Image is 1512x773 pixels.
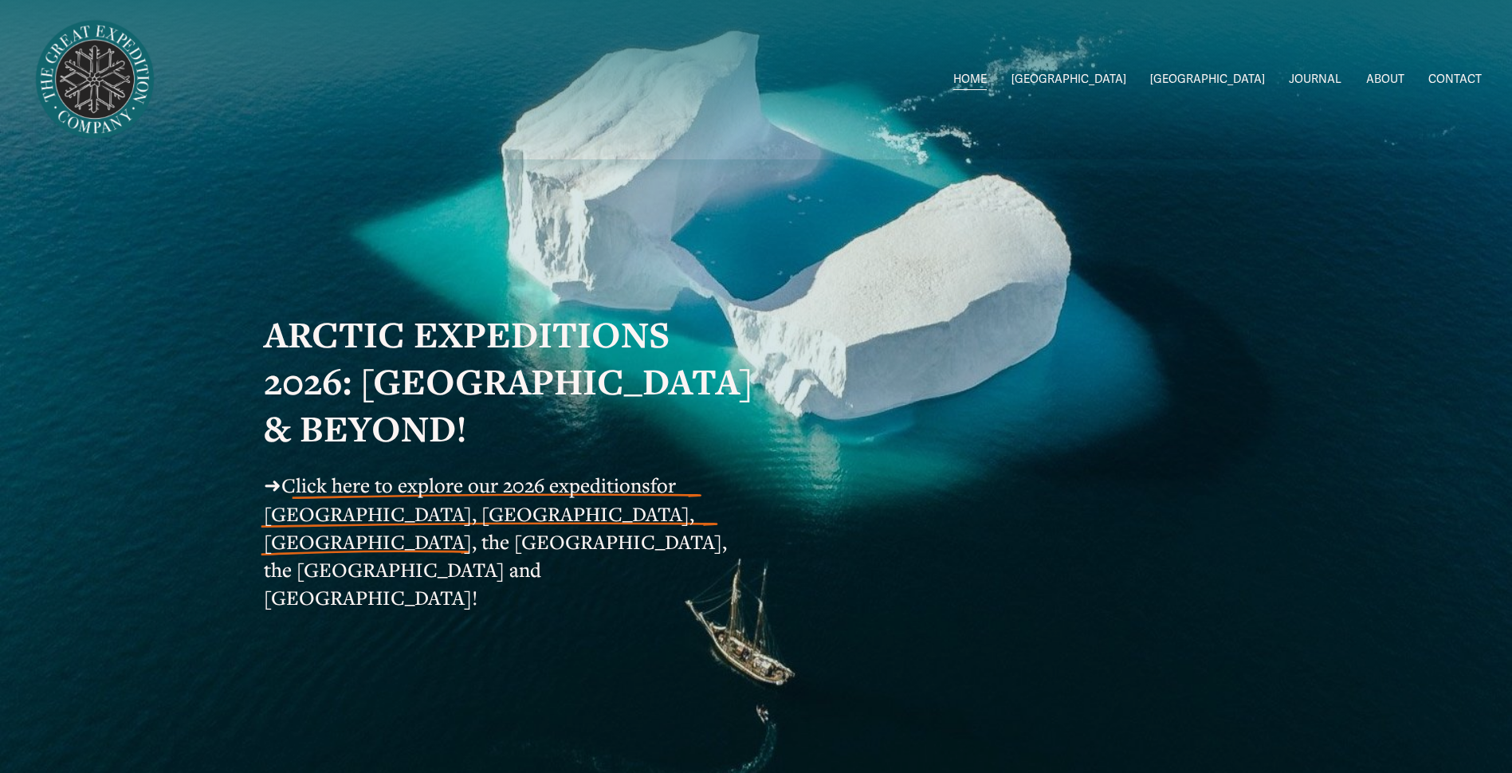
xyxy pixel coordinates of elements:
[264,310,762,453] strong: ARCTIC EXPEDITIONS 2026: [GEOGRAPHIC_DATA] & BEYOND!
[264,472,732,610] span: for [GEOGRAPHIC_DATA], [GEOGRAPHIC_DATA], [GEOGRAPHIC_DATA], the [GEOGRAPHIC_DATA], the [GEOGRAPH...
[264,472,281,498] span: ➜
[1011,69,1126,92] a: folder dropdown
[1150,69,1265,90] span: [GEOGRAPHIC_DATA]
[1011,69,1126,90] span: [GEOGRAPHIC_DATA]
[953,69,987,92] a: HOME
[1289,69,1341,92] a: JOURNAL
[1150,69,1265,92] a: folder dropdown
[30,15,159,144] img: Arctic Expeditions
[1366,69,1404,92] a: ABOUT
[1428,69,1482,92] a: CONTACT
[281,472,650,498] a: Click here to explore our 2026 expeditions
